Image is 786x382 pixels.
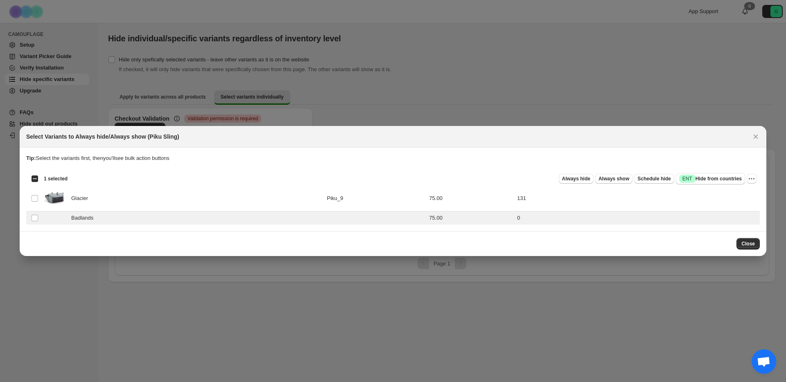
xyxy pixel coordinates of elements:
span: Schedule hide [637,175,671,182]
p: Select the variants first, then you'll see bulk action buttons [26,154,760,162]
td: 75.00 [427,186,515,211]
span: Badlands [71,214,98,222]
span: Always hide [562,175,590,182]
span: Close [741,240,755,247]
button: Close [736,238,760,249]
td: 0 [515,211,760,225]
td: Piku_9 [325,186,427,211]
td: 75.00 [427,211,515,225]
button: Always show [595,174,632,184]
span: 1 selected [44,175,68,182]
span: Hide from countries [679,175,742,183]
button: More actions [747,174,757,184]
button: Close [750,131,761,142]
span: Always show [599,175,629,182]
td: 131 [515,186,760,211]
button: Schedule hide [634,174,674,184]
button: Always hide [559,174,594,184]
button: SuccessENTHide from countries [676,173,745,184]
span: ENT [682,175,692,182]
strong: Tip: [26,155,36,161]
span: Glacier [71,194,93,202]
h2: Select Variants to Always hide/Always show (Piku Sling) [26,133,179,141]
img: PIKU_GREY_RF.jpg [44,188,65,209]
div: Open chat [752,349,776,374]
